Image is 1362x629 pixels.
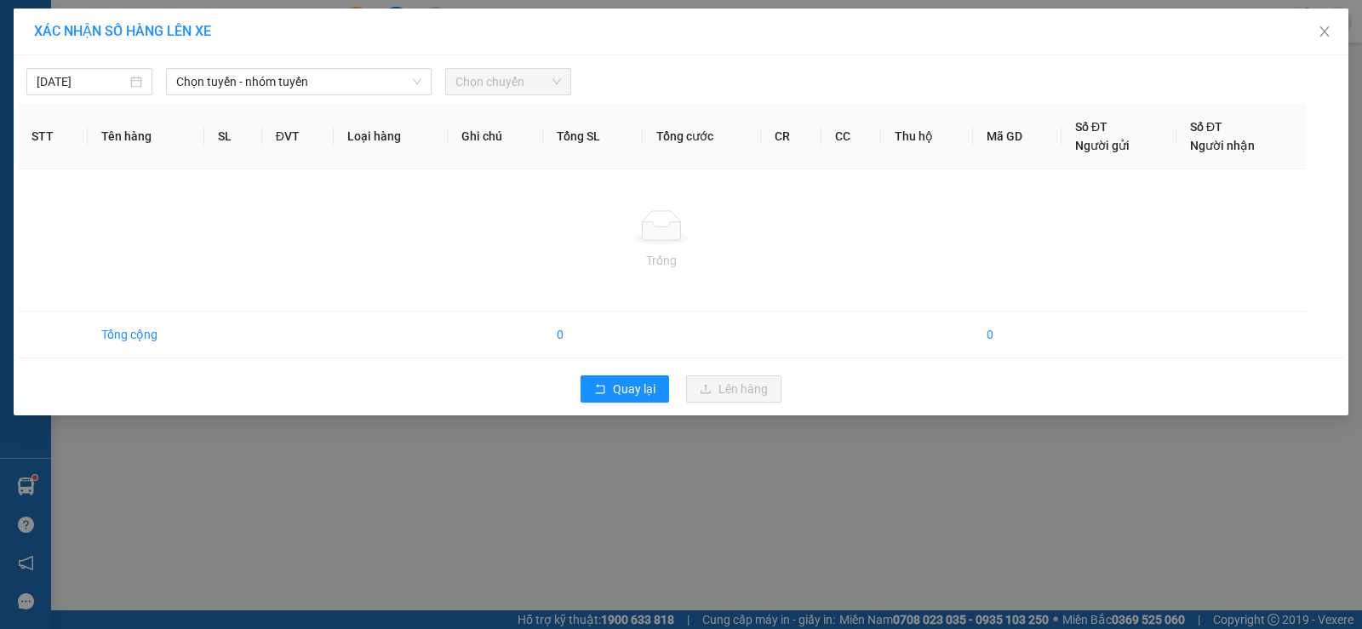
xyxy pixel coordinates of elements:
div: 0889293012 [163,73,335,97]
th: CR [761,104,821,169]
td: 0 [973,312,1062,358]
th: Loại hàng [334,104,448,169]
div: 40.000 [13,107,153,128]
th: Ghi chú [448,104,543,169]
span: Chọn tuyến - nhóm tuyến [176,69,421,94]
span: Gửi: [14,16,41,34]
span: rollback [594,383,606,397]
span: CR : [13,109,39,127]
th: Tên hàng [88,104,205,169]
td: Tổng cộng [88,312,205,358]
span: Số ĐT [1190,120,1222,134]
div: Trống [31,251,1292,270]
span: down [412,77,422,87]
th: Tổng cước [643,104,761,169]
button: Close [1301,9,1348,56]
div: [PERSON_NAME] [14,35,151,55]
th: SL [204,104,261,169]
th: STT [18,104,88,169]
th: Tổng SL [543,104,643,169]
th: Thu hộ [881,104,973,169]
div: Quận 1 [14,14,151,35]
td: 0 [543,312,643,358]
th: CC [821,104,881,169]
span: Nhận: [163,14,203,32]
span: Người gửi [1075,139,1130,152]
div: 0337540742 [14,55,151,79]
span: Chọn chuyến [455,69,561,94]
th: Mã GD [973,104,1062,169]
span: Người nhận [1190,139,1255,152]
div: [GEOGRAPHIC_DATA] [163,14,335,53]
input: 12/09/2025 [37,72,127,91]
th: ĐVT [262,104,335,169]
div: Anh Thư [163,53,335,73]
span: Quay lại [613,380,655,398]
span: close [1318,25,1331,38]
span: XÁC NHẬN SỐ HÀNG LÊN XE [34,23,211,39]
button: uploadLên hàng [686,375,781,403]
span: Số ĐT [1075,120,1107,134]
button: rollbackQuay lại [581,375,669,403]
